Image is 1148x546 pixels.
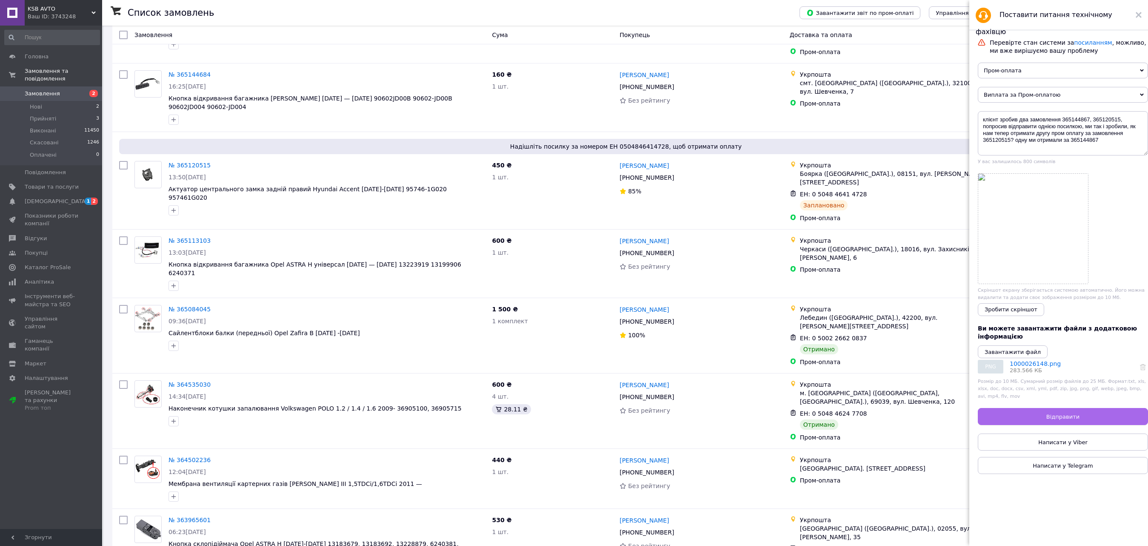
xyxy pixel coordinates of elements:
div: Укрпошта [800,456,987,464]
span: Завантажити звіт по пром-оплаті [806,9,914,17]
span: Виплата за Пром-оплатою [978,87,1148,103]
a: № 365113103 [168,237,211,244]
span: У вас залишилось 800 символів [978,159,1056,164]
span: 0 [96,151,99,159]
div: Укрпошта [800,516,987,524]
div: Пром-оплата [800,99,987,108]
a: Фото товару [134,70,162,98]
a: 1000026148.png [1010,360,1061,367]
span: Мембрана вентиляції картерних газів [PERSON_NAME] III 1,5TDCi/1,6TDCi 2011 — [168,480,422,487]
div: Ваш ID: 3743248 [28,13,102,20]
span: Зробити скріншот [985,306,1037,313]
button: Завантажити звіт по пром-оплаті [800,6,920,19]
span: 1 шт. [492,83,508,90]
span: Замовлення [25,90,60,98]
span: 160 ₴ [492,71,511,78]
span: Відправити [1046,414,1079,420]
a: [PERSON_NAME] [620,456,669,465]
span: 2 [89,90,98,97]
img: Фото товару [135,518,161,541]
a: Написати у Viber [978,434,1148,451]
button: Управління статусами [929,6,1008,19]
a: Сайлентблоки балки (передньої) Opel Zafira B [DATE] -[DATE] [168,330,360,336]
a: [PERSON_NAME] [620,305,669,314]
span: Виконані [30,127,56,135]
span: Без рейтингу [628,407,670,414]
span: Замовлення [134,32,172,38]
span: Надішліть посилку за номером ЕН 0504846414728, щоб отримати оплату [123,142,1129,151]
span: Товари та послуги [25,183,79,191]
span: 16:25[DATE] [168,83,206,90]
textarea: клієнт зробив два замовлення 365144867, 365120515, попросив відправити однією посилкою, ми так і ... [978,111,1148,155]
i: Завантажити файл [985,349,1041,355]
div: 28.11 ₴ [492,404,531,414]
span: Покупець [620,32,650,38]
a: № 365144684 [168,71,211,78]
input: Пошук [4,30,100,45]
span: 600 ₴ [492,237,511,244]
span: Показники роботи компанії [25,212,79,227]
span: 450 ₴ [492,162,511,169]
span: 13:03[DATE] [168,249,206,256]
div: м. [GEOGRAPHIC_DATA] ([GEOGRAPHIC_DATA], [GEOGRAPHIC_DATA].), 69039, вул. Шевченка, 120 [800,389,987,406]
a: Кнопка відкривання багажника [PERSON_NAME] [DATE] — [DATE] 90602JD00B 90602-JD00B 90602JD004 9060... [168,95,452,110]
a: Фото товару [134,380,162,408]
span: Налаштування [25,374,68,382]
span: 1 500 ₴ [492,306,518,313]
span: 1246 [87,139,99,147]
div: Пром-оплата [800,214,987,222]
a: Написати у Telegram [978,457,1148,474]
a: № 365084045 [168,306,211,313]
span: Написати у Viber [1038,439,1088,445]
a: [PERSON_NAME] [620,237,669,245]
div: Пром-оплата [800,476,987,485]
a: Фото товару [134,236,162,264]
a: Наконечник котушки запалювання Volkswagen POLO 1.2 / 1.4 / 1.6 2009- 36905100, 36905715 [168,405,462,412]
a: [PERSON_NAME] [620,161,669,170]
span: Пром-оплата [978,63,1148,78]
span: Замовлення та повідомлення [25,67,102,83]
div: Укрпошта [800,305,987,313]
span: Інструменти веб-майстра та SEO [25,293,79,308]
span: Cума [492,32,508,38]
span: PNG [985,364,996,370]
span: Аналітика [25,278,54,286]
div: Пром-оплата [800,48,987,56]
span: Прийняті [30,115,56,123]
a: посиланням [1074,39,1112,46]
div: Пром-оплата [800,265,987,274]
span: Оплачені [30,151,57,159]
span: 2 [96,103,99,111]
span: 600 ₴ [492,381,511,388]
span: Головна [25,53,49,60]
span: 1 [85,198,91,205]
span: 1 шт. [492,174,508,181]
div: Укрпошта [800,161,987,170]
span: Доставка та оплата [790,32,852,38]
span: Відгуки [25,235,47,242]
span: 100% [628,332,645,339]
a: Актуатор центрального замка задній правий Hyundai Accent [DATE]-[DATE] 95746-1G020 957461G020 [168,186,447,201]
span: Маркет [25,360,46,368]
div: Заплановано [800,200,848,210]
a: Фото товару [134,161,162,188]
button: Відправити [978,408,1148,425]
img: Фото товару [135,75,161,93]
span: 2 [91,198,98,205]
a: Кнопка відкривання багажника Opel ASTRA H універсал [DATE] — [DATE] 13223919 13199906 6240371 [168,261,461,276]
div: Боярка ([GEOGRAPHIC_DATA].), 08151, вул. [PERSON_NAME][STREET_ADDRESS] [800,170,987,187]
span: 13:50[DATE] [168,174,206,181]
span: 1 шт. [492,249,508,256]
a: [PERSON_NAME] [620,71,669,79]
span: [PERSON_NAME] та рахунки [25,389,79,412]
img: Фото товару [135,241,161,259]
a: [PERSON_NAME] [620,381,669,389]
span: Повідомлення [25,169,66,176]
div: Укрпошта [800,70,987,79]
div: [PHONE_NUMBER] [618,247,676,259]
a: № 363965601 [168,517,211,523]
span: Без рейтингу [628,263,670,270]
span: Ви можете завантажити файли з додатковою інформацією [978,325,1137,340]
